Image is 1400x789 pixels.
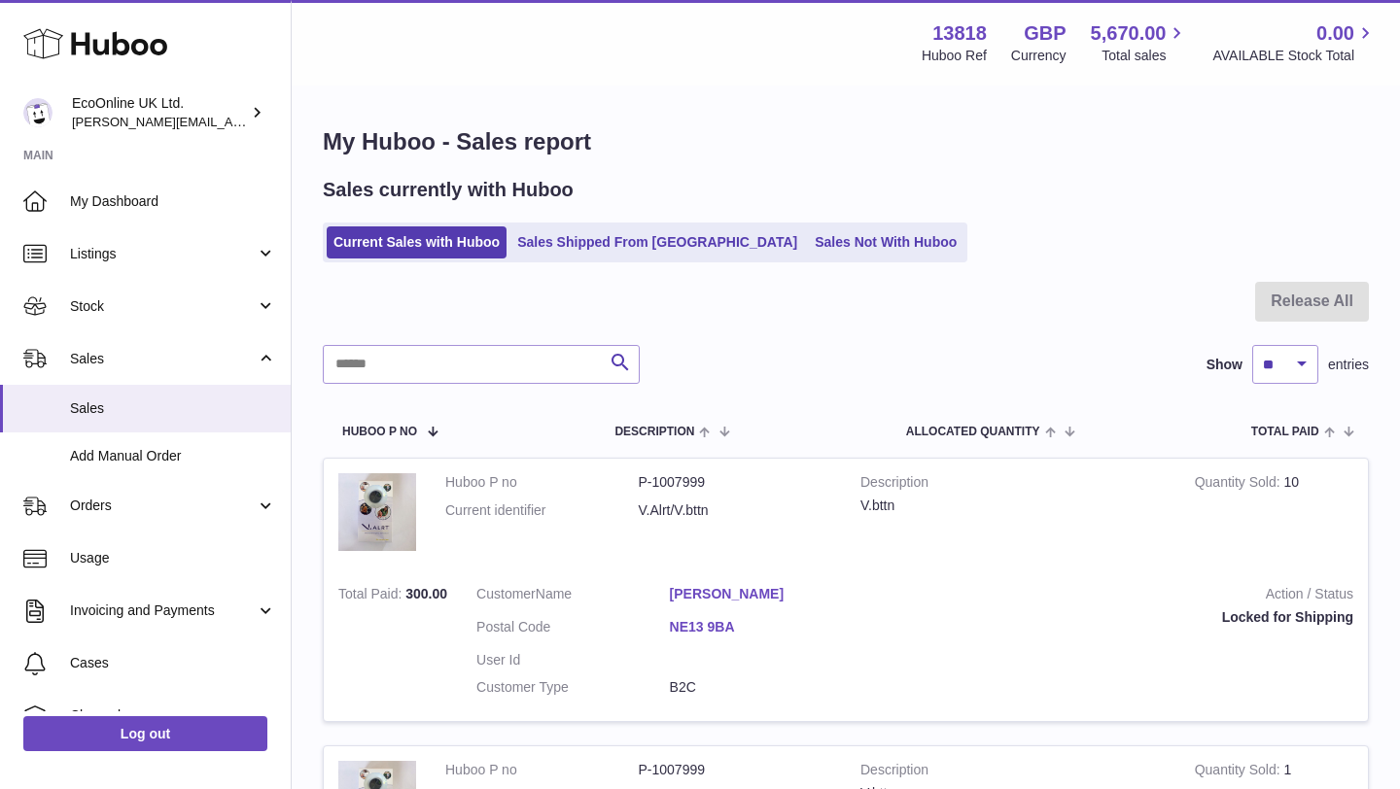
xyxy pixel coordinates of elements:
span: Add Manual Order [70,447,276,465]
div: EcoOnline UK Ltd. [72,94,247,131]
strong: Description [860,473,1166,497]
span: My Dashboard [70,192,276,211]
span: [PERSON_NAME][EMAIL_ADDRESS][PERSON_NAME][DOMAIN_NAME] [72,114,494,129]
strong: Quantity Sold [1195,762,1284,782]
td: 10 [1180,459,1368,570]
div: V.bttn [860,497,1166,515]
dt: Customer Type [476,678,670,697]
span: Sales [70,350,256,368]
span: Sales [70,399,276,418]
a: [PERSON_NAME] ​​​ [670,585,863,603]
span: Huboo P no [342,426,417,438]
dt: User Id [476,651,670,669]
label: Show [1207,356,1242,374]
strong: Total Paid [338,586,405,606]
span: AVAILABLE Stock Total [1212,47,1377,65]
span: 0.00 [1316,20,1354,47]
dt: Current identifier [445,501,639,520]
dt: Name [476,585,670,608]
strong: Description [860,761,1166,784]
strong: 13818 [932,20,987,47]
span: Stock [70,297,256,316]
span: 300.00 [405,586,447,601]
span: ALLOCATED Quantity [906,426,1040,438]
div: Huboo Ref [922,47,987,65]
h1: My Huboo - Sales report [323,126,1369,157]
a: NE13 9BA [670,618,863,636]
span: Channels [70,706,276,725]
a: Sales Shipped From [GEOGRAPHIC_DATA] [510,226,804,258]
dt: Huboo P no [445,761,639,779]
span: Customer [476,586,536,601]
strong: Action / Status [892,585,1353,608]
span: Invoicing and Payments [70,601,256,620]
dt: Huboo P no [445,473,639,492]
div: Locked for Shipping [892,608,1353,627]
a: Current Sales with Huboo [327,226,507,258]
strong: Quantity Sold [1195,474,1284,495]
dd: V.Alrt/V.bttn [639,501,832,520]
span: entries [1328,356,1369,374]
a: Log out [23,716,267,751]
dd: B2C [670,678,863,697]
a: 5,670.00 Total sales [1091,20,1189,65]
span: Total paid [1251,426,1319,438]
span: Cases [70,654,276,672]
span: 5,670.00 [1091,20,1167,47]
span: Usage [70,549,276,567]
a: 0.00 AVAILABLE Stock Total [1212,20,1377,65]
img: alex.doherty@ecoonline.com [23,98,52,127]
dd: P-1007999 [639,473,832,492]
a: Sales Not With Huboo [808,226,963,258]
div: Currency [1011,47,1067,65]
strong: GBP [1024,20,1066,47]
span: Orders [70,497,256,515]
h2: Sales currently with Huboo [323,177,574,203]
span: Description [614,426,694,438]
span: Total sales [1102,47,1188,65]
dt: Postal Code [476,618,670,641]
img: 1724762684.jpg [338,473,416,551]
dd: P-1007999 [639,761,832,779]
span: Listings [70,245,256,263]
